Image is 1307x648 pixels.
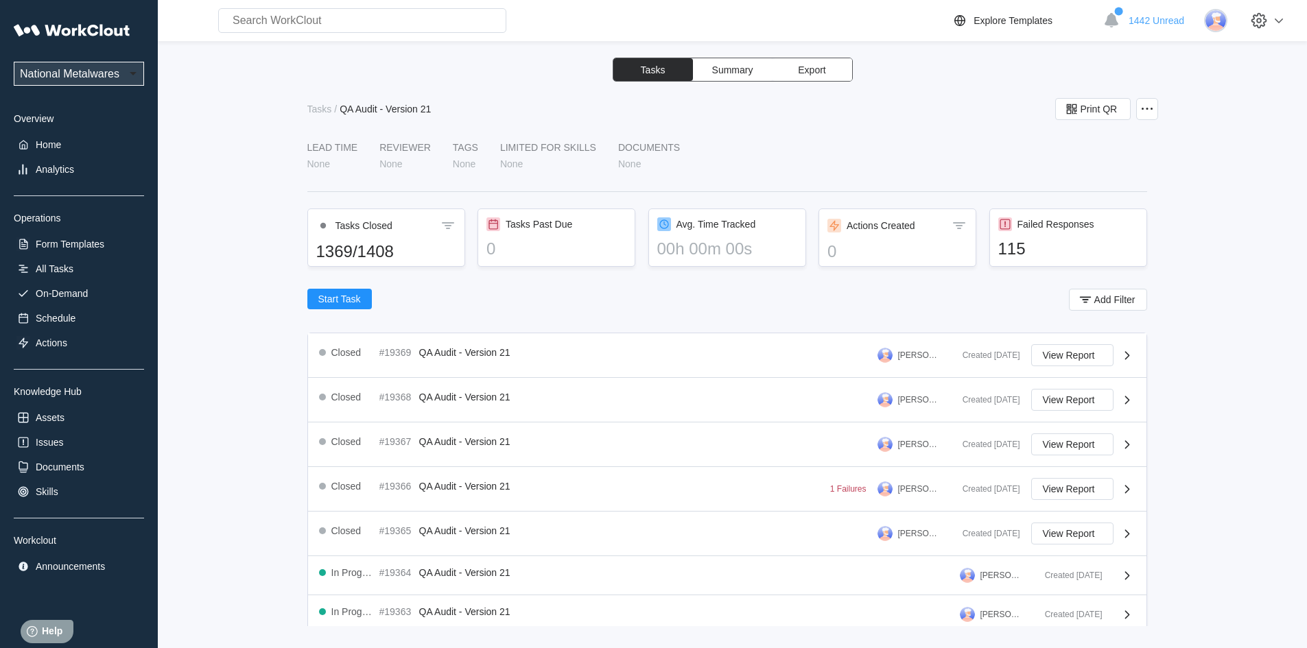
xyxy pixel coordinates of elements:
div: Documents [618,142,680,153]
button: View Report [1031,344,1114,366]
span: QA Audit - Version 21 [419,436,510,447]
button: Start Task [307,289,372,309]
div: None [618,158,641,169]
div: In Progress [331,567,374,578]
button: Add Filter [1069,289,1147,311]
a: In Progress#19363QA Audit - Version 21[PERSON_NAME]Created [DATE] [308,595,1146,634]
img: user-3.png [1204,9,1227,32]
div: Documents [36,461,84,472]
button: Tasks [613,58,693,81]
div: [PERSON_NAME] [898,395,941,405]
a: Closed#19365QA Audit - Version 21[PERSON_NAME]Created [DATE]View Report [308,512,1146,556]
div: Closed [331,436,362,447]
div: All Tasks [36,263,73,274]
div: Workclout [14,535,144,546]
div: Home [36,139,61,150]
span: Tasks [641,65,666,75]
div: #19365 [379,525,414,536]
div: Closed [331,392,362,403]
div: #19366 [379,481,414,492]
div: Actions Created [847,220,915,231]
span: View Report [1043,350,1095,360]
div: None [500,158,523,169]
a: Announcements [14,557,144,576]
div: 1369/1408 [316,242,456,261]
div: 00h 00m 00s [657,239,797,259]
div: LIMITED FOR SKILLS [500,142,596,153]
div: Created [DATE] [952,395,1020,405]
a: Skills [14,482,144,501]
div: Skills [36,486,58,497]
a: Closed#19367QA Audit - Version 21[PERSON_NAME]Created [DATE]View Report [308,422,1146,467]
div: Created [DATE] [952,350,1020,360]
span: Add Filter [1094,295,1135,304]
a: Home [14,135,144,154]
span: View Report [1043,529,1095,538]
div: [PERSON_NAME] [980,610,1023,619]
button: Export [773,58,852,81]
span: View Report [1043,440,1095,449]
span: QA Audit - Version 21 [419,392,510,403]
span: Print QR [1081,104,1118,114]
div: In Progress [331,606,374,617]
div: LEAD TIME [307,142,358,153]
span: QA Audit - Version 21 [419,606,510,617]
div: Issues [36,437,63,448]
img: user-3.png [878,526,893,541]
div: 0 [486,239,626,259]
div: Created [DATE] [1034,571,1103,580]
span: Export [798,65,825,75]
a: Closed#19366QA Audit - Version 211 Failures[PERSON_NAME]Created [DATE]View Report [308,467,1146,512]
div: 1 Failures [830,484,867,494]
div: #19368 [379,392,414,403]
div: Operations [14,213,144,224]
div: Knowledge Hub [14,386,144,397]
button: View Report [1031,523,1114,544]
div: [PERSON_NAME] [898,350,941,360]
span: QA Audit - Version 21 [419,567,510,578]
input: Search WorkClout [218,8,506,33]
div: Schedule [36,313,75,324]
span: View Report [1043,484,1095,494]
div: Form Templates [36,239,104,250]
div: Tags [453,142,478,153]
div: [PERSON_NAME] [898,484,941,494]
div: Tasks Past Due [506,219,572,230]
div: Created [DATE] [952,440,1020,449]
div: None [453,158,475,169]
div: Tasks [307,104,332,115]
div: Created [DATE] [1034,610,1103,619]
div: Reviewer [379,142,431,153]
a: Schedule [14,309,144,328]
div: Avg. Time Tracked [676,219,756,230]
img: user-3.png [878,437,893,452]
div: Announcements [36,561,105,572]
div: 0 [827,242,967,261]
button: View Report [1031,389,1114,411]
span: View Report [1043,395,1095,405]
div: QA Audit - Version 21 [340,104,431,115]
div: Created [DATE] [952,484,1020,494]
button: Summary [693,58,773,81]
img: user-3.png [960,607,975,622]
img: user-3.png [878,392,893,407]
button: Print QR [1055,98,1131,120]
span: Start Task [318,294,361,304]
button: View Report [1031,433,1114,455]
div: Failed Responses [1017,219,1094,230]
button: View Report [1031,478,1114,500]
a: In Progress#19364QA Audit - Version 21[PERSON_NAME]Created [DATE] [308,556,1146,595]
div: None [379,158,402,169]
div: 115 [998,239,1138,259]
div: None [307,158,330,169]
div: Analytics [36,164,74,175]
div: On-Demand [36,288,88,299]
div: Explore Templates [974,15,1052,26]
span: 1442 Unread [1129,15,1184,26]
div: Actions [36,337,67,348]
div: Closed [331,347,362,358]
div: Created [DATE] [952,529,1020,538]
a: Analytics [14,160,144,179]
a: Tasks [307,104,335,115]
